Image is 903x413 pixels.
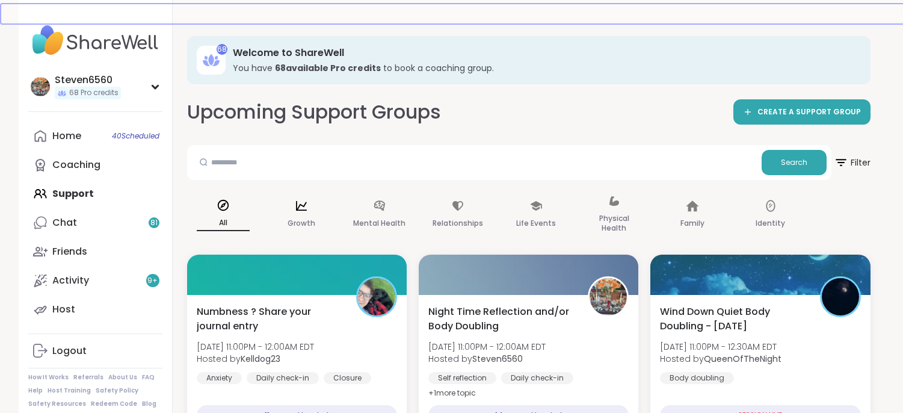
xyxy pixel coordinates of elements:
[733,99,871,125] a: CREATE A SUPPORT GROUP
[52,216,77,229] div: Chat
[52,129,81,143] div: Home
[660,372,734,384] div: Body doubling
[28,337,162,365] a: Logout
[150,160,160,169] iframe: Spotlight
[28,295,162,324] a: Host
[756,216,785,231] p: Identity
[433,216,483,231] p: Relationships
[353,216,405,231] p: Mental Health
[197,353,314,365] span: Hosted by
[91,400,137,408] a: Redeem Code
[197,372,242,384] div: Anxiety
[108,373,137,382] a: About Us
[150,218,158,228] span: 81
[52,274,89,287] div: Activity
[358,278,395,315] img: Kelldog23
[28,266,162,295] a: Activity9+
[704,353,781,365] b: QueenOfTheNight
[52,303,75,316] div: Host
[660,305,806,334] span: Wind Down Quiet Body Doubling - [DATE]
[324,372,371,384] div: Closure
[96,387,138,395] a: Safety Policy
[762,150,827,175] button: Search
[428,341,546,353] span: [DATE] 11:00PM - 12:00AM EDT
[428,372,496,384] div: Self reflection
[31,77,50,96] img: Steven6560
[588,211,641,235] p: Physical Health
[28,373,69,382] a: How It Works
[147,276,158,286] span: 9 +
[197,341,314,353] span: [DATE] 11:00PM - 12:00AM EDT
[516,216,556,231] p: Life Events
[660,341,781,353] span: [DATE] 11:00PM - 12:30AM EDT
[834,148,871,177] span: Filter
[834,145,871,180] button: Filter
[428,353,546,365] span: Hosted by
[233,62,854,74] h3: You have to book a coaching group.
[28,122,162,151] a: Home40Scheduled
[275,62,381,74] b: 68 available Pro credit s
[28,151,162,179] a: Coaching
[28,19,162,61] img: ShareWell Nav Logo
[73,373,103,382] a: Referrals
[28,387,43,395] a: Help
[288,216,315,231] p: Growth
[197,216,250,231] p: All
[28,400,86,408] a: Safety Resources
[52,158,100,172] div: Coaching
[822,278,859,315] img: QueenOfTheNight
[28,237,162,266] a: Friends
[472,353,523,365] b: Steven6560
[69,88,119,98] span: 68 Pro credits
[247,372,319,384] div: Daily check-in
[217,44,227,55] div: 68
[48,387,91,395] a: Host Training
[187,99,441,126] h2: Upcoming Support Groups
[112,131,159,141] span: 40 Scheduled
[501,372,573,384] div: Daily check-in
[241,353,280,365] b: Kelldog23
[142,400,156,408] a: Blog
[142,373,155,382] a: FAQ
[52,245,87,258] div: Friends
[757,107,861,117] span: CREATE A SUPPORT GROUP
[233,46,854,60] h3: Welcome to ShareWell
[781,157,807,168] span: Search
[197,305,343,334] span: Numbness ? Share your journal entry
[28,208,162,237] a: Chat81
[680,216,704,231] p: Family
[660,353,781,365] span: Hosted by
[55,73,121,87] div: Steven6560
[52,344,87,358] div: Logout
[590,278,627,315] img: Steven6560
[428,305,575,334] span: Night Time Reflection and/or Body Doubling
